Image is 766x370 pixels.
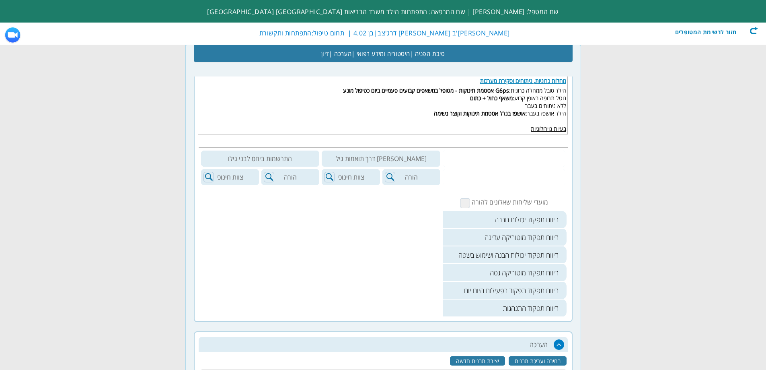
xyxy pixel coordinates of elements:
span: שם המטפל: [PERSON_NAME] | שם המרפאה: התפתחות הילד משרד הבריאות [GEOGRAPHIC_DATA] [GEOGRAPHIC_DATA] [207,7,559,16]
h2: הערכה [199,337,568,352]
h3: דיווח תפקוד מוטוריקה עדינה [485,233,558,242]
u: בעיות נוירולוגיות [333,141,368,148]
div: חזור לרשימת המטופלים [665,27,758,35]
h3: דיווח תפקוד תפקוד בפעילות היום יום [464,286,558,295]
u: פרטים אישיים על האבא [315,14,368,22]
a: בחירה ועריכת תבנית [509,356,567,366]
strong: G6ps אסטמת תינוקות - מטופל במשאפים קבועים פעמיים ביום כטיפול מונע [145,102,311,110]
label: התפתחות ותקשורת [259,29,312,37]
h3: דיווח תפקוד מוטוריקה גסה [490,268,558,277]
span: סיבת הפניה | [410,45,445,62]
span: דיון [321,45,329,62]
span: | תחום טיפול: [257,29,351,37]
a: הורה [284,173,297,182]
div: | [177,27,509,39]
span: מועדי שליחות שאלונים להורה [472,198,548,207]
td: תפקוד הילד בתחומים שונים בהשוואה לבני גילו לפי דיווח הורה/גננת [200,149,321,168]
strong: משאף כחול + כתום [272,110,314,118]
a: הורה [405,173,418,182]
label: בן 4.02 [353,29,374,37]
h3: דיווח תפקוד התנהגות [503,304,558,313]
u: מחלות כרוניות, ניתוחים וסקירת מערכות [282,93,368,100]
strong: אושפז בגלל אסטמת תינוקות וקוצר נשימה [236,125,327,133]
span: [PERSON_NAME]'ב [PERSON_NAME] דרג'צב [378,29,509,37]
span: היסטוריה ומידע רפואי | [351,45,410,62]
strong: צ׳כיה [334,52,345,60]
a: צוות חינוכי [337,173,364,182]
span: הערכה | [329,45,351,62]
td: תפקוד הילד על בסיס מדרגות התפתחות של הסולם ההתפתחותי - THIS [320,149,442,168]
a: צוות חינוכי [216,173,243,182]
h3: דיווח תפקוד יכולות חברה [495,215,558,224]
u: פרטים נוספים על ההורים [311,68,368,75]
h3: דיווח תפקוד יכולות הבנה ושימוש בשפה [458,250,558,260]
a: יצירת תבנית חדשה [450,356,505,366]
img: ZoomMeetingIcon.png [4,27,21,44]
